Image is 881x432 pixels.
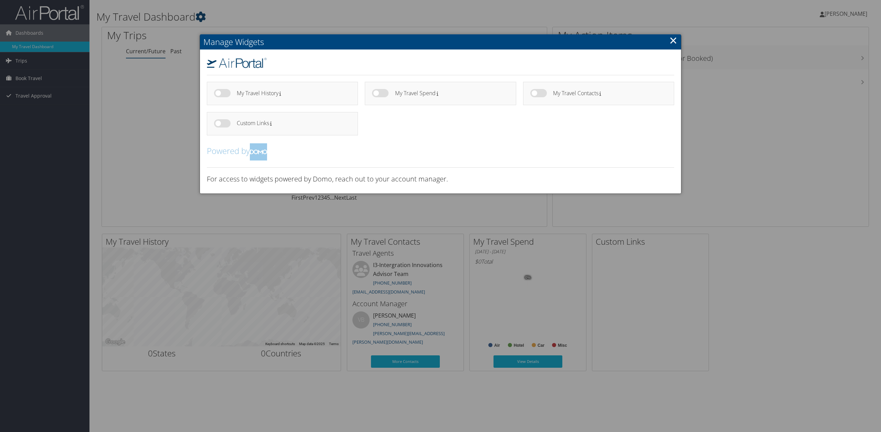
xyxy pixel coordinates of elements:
[207,174,674,184] h3: For access to widgets powered by Domo, reach out to your account manager.
[237,120,346,126] h4: Custom Links
[669,33,677,47] a: Close
[553,90,662,96] h4: My Travel Contacts
[200,34,681,49] h2: Manage Widgets
[237,90,346,96] h4: My Travel History
[395,90,504,96] h4: My Travel Spend
[207,143,674,160] h2: Powered by
[207,58,267,68] img: airportal-logo.png
[250,143,267,160] img: domo-logo.png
